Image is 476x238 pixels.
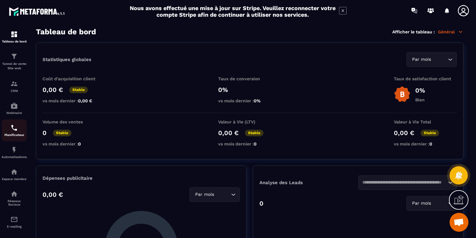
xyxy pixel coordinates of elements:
p: Tunnel de vente Site web [2,62,27,71]
a: schedulerschedulerPlanificateur [2,119,27,141]
p: Stable [69,87,88,93]
p: Valeur à Vie Total [394,119,457,124]
p: Taux de satisfaction client [394,76,457,81]
p: Automatisations [2,155,27,159]
img: automations [10,102,18,110]
img: automations [10,168,18,176]
p: 0,00 € [394,129,414,137]
p: Statistiques globales [42,57,91,62]
div: Ouvrir le chat [450,213,468,232]
p: Taux de conversion [218,76,281,81]
span: 0 [78,141,81,146]
a: formationformationTableau de bord [2,26,27,48]
p: Coût d'acquisition client [42,76,105,81]
p: Dépenses publicitaire [42,175,240,181]
div: Search for option [406,52,457,67]
p: vs mois dernier : [42,98,105,103]
p: Valeur à Vie (LTV) [218,119,281,124]
p: Général [438,29,463,35]
span: 0,00 € [78,98,92,103]
img: email [10,216,18,223]
a: formationformationTunnel de vente Site web [2,48,27,75]
p: Planificateur [2,133,27,137]
input: Search for option [362,179,447,186]
span: Par mois [411,200,432,207]
a: automationsautomationsEspace membre [2,163,27,185]
a: automationsautomationsAutomatisations [2,141,27,163]
input: Search for option [432,200,446,207]
p: 0% [415,87,425,94]
a: automationsautomationsWebinaire [2,97,27,119]
p: Espace membre [2,177,27,181]
p: CRM [2,89,27,93]
h3: Tableau de bord [36,27,96,36]
a: social-networksocial-networkRéseaux Sociaux [2,185,27,211]
p: vs mois dernier : [42,141,105,146]
span: 0 [429,141,432,146]
p: Tableau de bord [2,40,27,43]
span: 0 [254,141,257,146]
img: scheduler [10,124,18,132]
p: E-mailing [2,225,27,228]
span: 0% [254,98,261,103]
h2: Nous avons effectué une mise à jour sur Stripe. Veuillez reconnecter votre compte Stripe afin de ... [129,5,336,18]
p: 0,00 € [42,191,63,198]
img: formation [10,80,18,88]
p: Bien [415,97,425,102]
p: Stable [53,130,71,136]
input: Search for option [215,191,229,198]
img: social-network [10,190,18,198]
p: Volume des ventes [42,119,105,124]
p: Webinaire [2,111,27,115]
p: vs mois dernier : [218,141,281,146]
p: 0 [42,129,47,137]
img: logo [9,6,65,17]
p: 0 [259,200,263,207]
p: 0,00 € [218,129,239,137]
p: vs mois dernier : [218,98,281,103]
p: Afficher le tableau : [392,29,435,34]
img: formation [10,53,18,60]
img: b-badge-o.b3b20ee6.svg [394,86,411,103]
input: Search for option [432,56,446,63]
p: Analyse des Leads [259,180,358,185]
a: emailemailE-mailing [2,211,27,233]
p: vs mois dernier : [394,141,457,146]
div: Search for option [190,187,240,202]
p: Stable [245,130,263,136]
p: Réseaux Sociaux [2,199,27,206]
a: formationformationCRM [2,75,27,97]
div: Search for option [406,196,457,211]
img: formation [10,31,18,38]
span: Par mois [411,56,432,63]
p: Stable [421,130,439,136]
p: 0,00 € [42,86,63,93]
p: 0% [218,86,281,93]
img: automations [10,146,18,154]
span: Par mois [194,191,215,198]
div: Search for option [358,175,457,190]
